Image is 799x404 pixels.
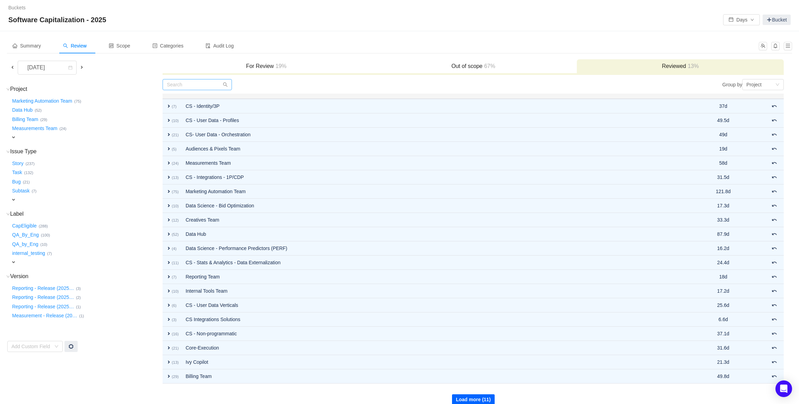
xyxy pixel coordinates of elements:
[172,232,179,237] small: (52)
[182,312,680,327] td: CS Integrations Solutions
[274,63,287,69] span: 19%
[166,246,172,251] span: expand
[182,369,680,384] td: Billing Team
[373,63,573,70] h3: Out of scope
[11,301,76,312] button: Reporting - Release (2025…
[166,217,172,223] span: expand
[182,284,680,298] td: Internal Tools Team
[223,82,228,87] i: icon: search
[76,295,81,300] small: (2)
[182,227,680,241] td: Data Hub
[712,142,734,156] td: 19d
[172,104,176,109] small: (7)
[40,118,47,122] small: (29)
[712,369,734,384] td: 49.8d
[166,189,172,194] span: expand
[11,273,162,280] h3: Version
[712,113,734,128] td: 49.5d
[712,241,734,256] td: 16.2d
[775,83,780,87] i: icon: down
[11,167,24,178] button: Task
[712,199,734,213] td: 17.3d
[11,186,32,197] button: Subtask
[182,256,680,270] td: CS - Stats & Analytics - Data Externalization
[26,162,35,166] small: (237)
[172,161,179,165] small: (24)
[172,218,179,222] small: (12)
[712,355,734,369] td: 21.3d
[712,256,734,270] td: 24.4d
[11,135,16,140] span: expand
[11,248,47,259] button: internal_testing
[723,14,760,25] button: icon: calendarDaysicon: down
[712,156,734,170] td: 58d
[166,146,172,152] span: expand
[712,227,734,241] td: 87.9d
[74,99,81,103] small: (75)
[172,346,179,350] small: (21)
[11,220,39,231] button: CapEligible
[712,312,734,327] td: 6.6d
[182,113,680,128] td: CS - User Data - Profiles
[166,160,172,166] span: expand
[11,148,162,155] h3: Issue Type
[182,128,680,142] td: CS- User Data - Orchestration
[166,132,172,137] span: expand
[166,260,172,265] span: expand
[166,345,172,351] span: expand
[109,43,114,48] i: icon: control
[12,43,41,49] span: Summary
[163,79,232,90] input: Search
[12,43,17,48] i: icon: home
[172,204,179,208] small: (10)
[11,310,79,321] button: Measurement - Release (20…
[712,341,734,355] td: 31.6d
[6,212,10,216] i: icon: down
[182,184,680,199] td: Marketing Automation Team
[182,213,680,227] td: Creatives Team
[166,103,172,109] span: expand
[8,14,110,25] span: Software Capitalization - 2025
[483,63,495,69] span: 67%
[41,233,50,237] small: (100)
[784,42,792,50] button: icon: menu
[166,231,172,237] span: expand
[166,331,172,336] span: expand
[712,99,734,113] td: 37d
[712,327,734,341] td: 37.1d
[23,180,30,184] small: (21)
[182,327,680,341] td: CS - Non-programmatic
[182,142,680,156] td: Audiences & Pixels Team
[182,156,680,170] td: Measurements Team
[206,43,234,49] span: Audit Log
[580,63,780,70] h3: Reviewed
[63,43,87,49] span: Review
[41,242,47,247] small: (10)
[172,133,179,137] small: (21)
[8,5,26,10] a: Buckets
[473,79,784,90] div: Group by
[24,171,33,175] small: (132)
[172,360,179,364] small: (13)
[68,66,72,70] i: icon: calendar
[39,224,48,228] small: (288)
[182,270,680,284] td: Reporting Team
[166,118,172,123] span: expand
[746,79,762,90] div: Project
[109,43,130,49] span: Scope
[11,197,16,203] span: expand
[172,261,179,265] small: (11)
[54,344,59,349] i: icon: down
[6,275,10,278] i: icon: down
[172,275,176,279] small: (7)
[11,292,76,303] button: Reporting - Release (2025…
[182,241,680,256] td: Data Science - Performance Predictors (PERF)
[11,158,26,169] button: Story
[59,127,66,131] small: (24)
[172,318,176,322] small: (3)
[182,170,680,184] td: CS - Integrations - 1P/CDP
[11,123,59,134] button: Measurements Team
[172,175,179,180] small: (13)
[172,375,179,379] small: (29)
[206,43,210,48] i: icon: audit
